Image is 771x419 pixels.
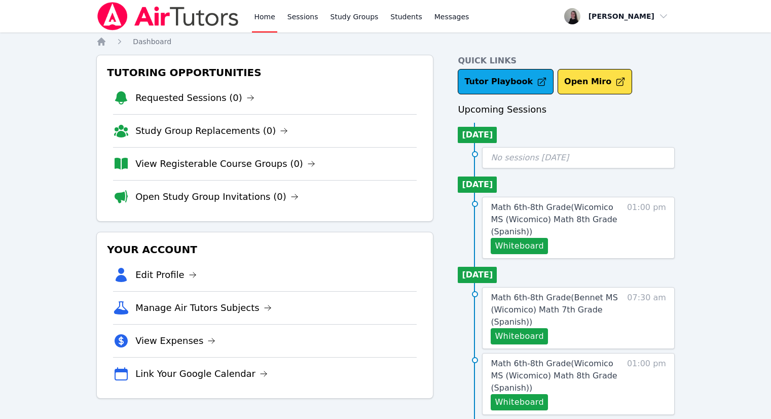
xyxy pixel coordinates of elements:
button: Whiteboard [491,394,548,410]
button: Whiteboard [491,238,548,254]
a: Tutor Playbook [458,69,554,94]
a: Requested Sessions (0) [135,91,254,105]
nav: Breadcrumb [96,37,675,47]
a: Math 6th-8th Grade(Bennet MS (Wicomico) Math 7th Grade (Spanish)) [491,292,622,328]
a: Open Study Group Invitations (0) [135,190,299,204]
a: Link Your Google Calendar [135,367,268,381]
span: No sessions [DATE] [491,153,569,162]
li: [DATE] [458,177,497,193]
h3: Your Account [105,240,425,259]
span: 01:00 pm [627,201,666,254]
li: [DATE] [458,267,497,283]
span: Dashboard [133,38,171,46]
button: Open Miro [558,69,632,94]
a: Manage Air Tutors Subjects [135,301,272,315]
span: 07:30 am [627,292,666,344]
h3: Tutoring Opportunities [105,63,425,82]
h4: Quick Links [458,55,675,67]
h3: Upcoming Sessions [458,102,675,117]
span: Messages [434,12,469,22]
a: Study Group Replacements (0) [135,124,288,138]
a: View Expenses [135,334,215,348]
span: Math 6th-8th Grade ( Wicomico MS (Wicomico) Math 8th Grade (Spanish) ) [491,202,617,236]
span: Math 6th-8th Grade ( Wicomico MS (Wicomico) Math 8th Grade (Spanish) ) [491,359,617,393]
img: Air Tutors [96,2,240,30]
a: View Registerable Course Groups (0) [135,157,315,171]
a: Math 6th-8th Grade(Wicomico MS (Wicomico) Math 8th Grade (Spanish)) [491,201,622,238]
li: [DATE] [458,127,497,143]
button: Whiteboard [491,328,548,344]
a: Dashboard [133,37,171,47]
a: Math 6th-8th Grade(Wicomico MS (Wicomico) Math 8th Grade (Spanish)) [491,358,622,394]
span: Math 6th-8th Grade ( Bennet MS (Wicomico) Math 7th Grade (Spanish) ) [491,293,617,327]
span: 01:00 pm [627,358,666,410]
a: Edit Profile [135,268,197,282]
